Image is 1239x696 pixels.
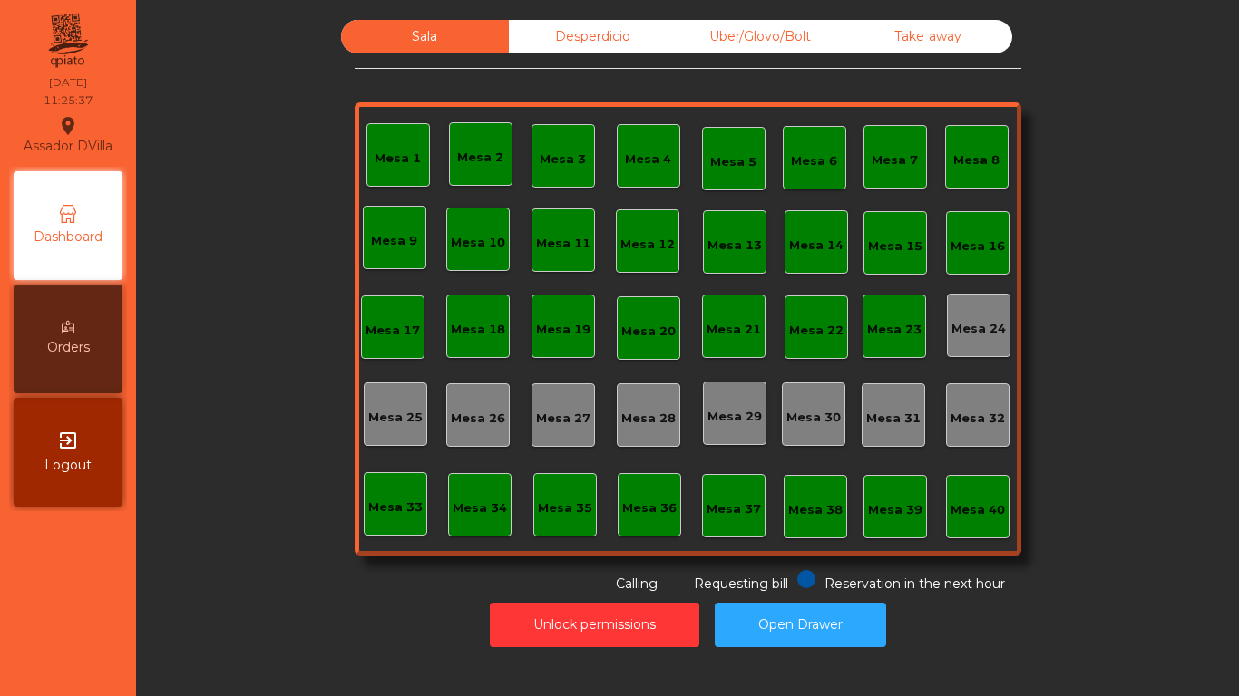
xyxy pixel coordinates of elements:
span: Reservation in the next hour [824,575,1005,592]
div: Uber/Glovo/Bolt [677,20,844,53]
div: Mesa 10 [451,234,505,252]
div: Mesa 32 [951,410,1005,428]
div: Mesa 7 [872,151,918,169]
div: Mesa 26 [451,410,505,428]
div: Mesa 29 [707,408,762,426]
span: Orders [47,338,90,357]
div: Mesa 9 [371,232,417,250]
div: Mesa 15 [868,237,922,256]
i: location_on [57,115,79,137]
div: Mesa 40 [951,501,1005,519]
div: Mesa 3 [540,150,586,169]
div: Mesa 14 [789,237,844,255]
div: Take away [844,20,1012,53]
div: Sala [341,20,509,53]
div: Mesa 31 [866,410,921,428]
div: Mesa 21 [707,321,761,339]
div: Mesa 27 [536,410,590,428]
div: Mesa 12 [620,236,675,254]
span: Logout [44,456,92,475]
div: Mesa 11 [536,235,590,253]
div: Mesa 17 [366,322,420,340]
div: Mesa 2 [457,149,503,167]
div: Mesa 22 [789,322,844,340]
button: Unlock permissions [490,603,699,647]
i: exit_to_app [57,430,79,451]
div: Mesa 33 [368,498,423,517]
div: Mesa 39 [868,501,922,519]
div: Mesa 5 [710,153,756,171]
div: Mesa 18 [451,321,505,339]
div: [DATE] [49,74,87,91]
div: Mesa 1 [375,150,421,168]
div: Assador DVilla [24,112,112,158]
span: Dashboard [34,227,102,246]
span: Requesting bill [694,575,788,592]
span: Calling [616,575,658,592]
div: Mesa 16 [951,237,1005,256]
div: Mesa 6 [791,152,837,170]
div: Desperdicio [509,20,677,53]
div: Mesa 37 [707,500,761,518]
div: Mesa 36 [622,499,677,517]
div: Mesa 25 [368,409,423,427]
button: Open Drawer [715,603,886,647]
div: 11:25:37 [44,92,93,109]
div: Mesa 35 [538,499,592,517]
div: Mesa 23 [867,321,922,339]
div: Mesa 8 [953,151,1000,169]
div: Mesa 20 [621,323,676,341]
div: Mesa 13 [707,237,762,255]
div: Mesa 28 [621,410,676,428]
img: qpiato [45,9,90,72]
div: Mesa 19 [536,321,590,339]
div: Mesa 30 [786,409,841,427]
div: Mesa 4 [625,150,671,169]
div: Mesa 38 [788,501,843,519]
div: Mesa 24 [951,320,1006,338]
div: Mesa 34 [453,499,507,517]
